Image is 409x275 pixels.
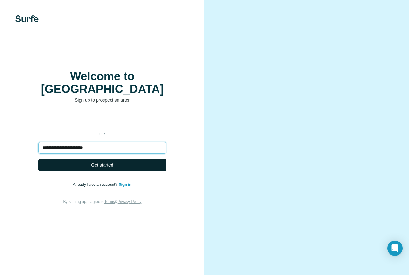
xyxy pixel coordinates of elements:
[38,97,166,103] p: Sign up to prospect smarter
[119,182,131,187] a: Sign in
[38,159,166,171] button: Get started
[92,131,112,137] p: or
[118,199,142,204] a: Privacy Policy
[387,241,403,256] div: Open Intercom Messenger
[91,162,113,168] span: Get started
[35,113,169,127] iframe: Sign in with Google Button
[15,15,39,22] img: Surfe's logo
[38,70,166,96] h1: Welcome to [GEOGRAPHIC_DATA]
[104,199,115,204] a: Terms
[73,182,119,187] span: Already have an account?
[63,199,142,204] span: By signing up, I agree to &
